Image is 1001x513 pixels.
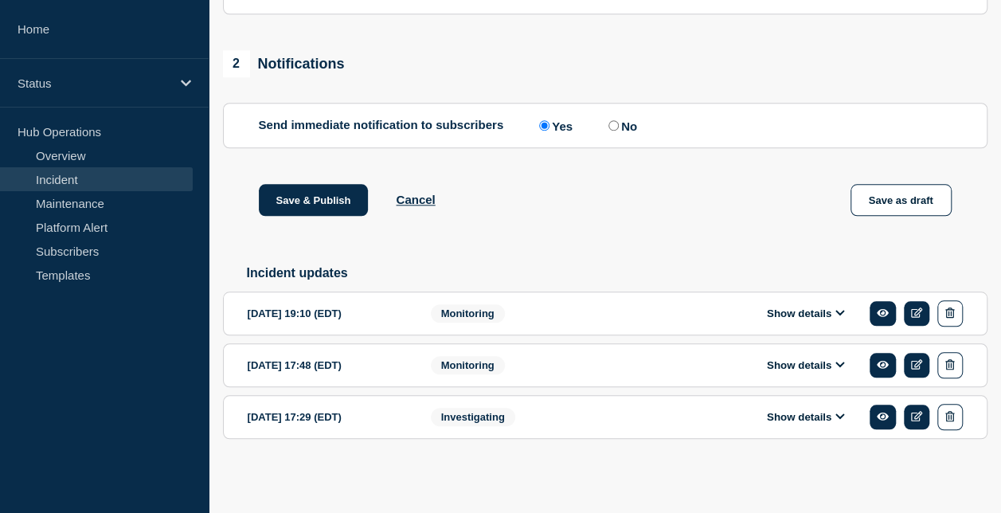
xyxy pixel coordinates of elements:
[762,358,850,372] button: Show details
[762,410,850,424] button: Show details
[539,120,549,131] input: Yes
[762,307,850,320] button: Show details
[247,266,987,280] h2: Incident updates
[259,118,952,133] div: Send immediate notification to subscribers
[396,193,435,206] button: Cancel
[431,356,505,374] span: Monitoring
[608,120,619,131] input: No
[259,184,369,216] button: Save & Publish
[431,408,515,426] span: Investigating
[248,352,407,378] div: [DATE] 17:48 (EDT)
[18,76,170,90] p: Status
[248,300,407,327] div: [DATE] 19:10 (EDT)
[223,50,345,77] div: Notifications
[535,118,573,133] label: Yes
[850,184,952,216] button: Save as draft
[223,50,250,77] span: 2
[431,304,505,323] span: Monitoring
[248,404,407,430] div: [DATE] 17:29 (EDT)
[259,118,504,133] p: Send immediate notification to subscribers
[604,118,637,133] label: No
